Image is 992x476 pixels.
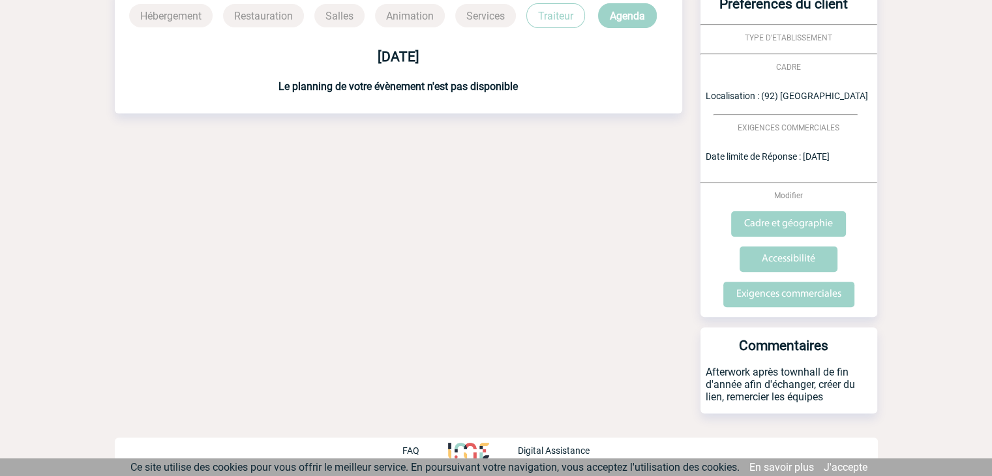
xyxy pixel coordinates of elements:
[129,4,213,27] p: Hébergement
[115,80,682,93] h3: Le planning de votre évènement n'est pas disponible
[745,33,832,42] span: TYPE D'ETABLISSEMENT
[598,3,657,28] p: Agenda
[776,63,801,72] span: CADRE
[824,461,867,473] a: J'accepte
[526,3,585,28] p: Traiteur
[314,4,365,27] p: Salles
[706,151,830,162] span: Date limite de Réponse : [DATE]
[738,123,839,132] span: EXIGENCES COMMERCIALES
[378,49,419,65] b: [DATE]
[723,282,854,307] input: Exigences commerciales
[130,461,740,473] span: Ce site utilise des cookies pour vous offrir le meilleur service. En poursuivant votre navigation...
[223,4,304,27] p: Restauration
[375,4,445,27] p: Animation
[518,445,590,456] p: Digital Assistance
[402,443,448,456] a: FAQ
[700,366,877,413] p: Afterwork après townhall de fin d'année afin d'échanger, créer du lien, remercier les équipes
[740,246,837,272] input: Accessibilité
[774,191,803,200] span: Modifier
[448,443,488,458] img: http://www.idealmeetingsevents.fr/
[749,461,814,473] a: En savoir plus
[731,211,846,237] input: Cadre et géographie
[706,91,868,101] span: Localisation : (92) [GEOGRAPHIC_DATA]
[455,4,516,27] p: Services
[706,338,862,366] h3: Commentaires
[402,445,419,456] p: FAQ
